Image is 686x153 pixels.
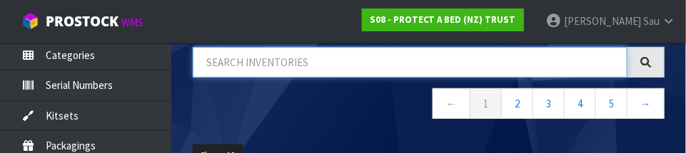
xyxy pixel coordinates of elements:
[433,88,470,119] a: ←
[501,88,533,119] a: 2
[46,12,118,31] span: ProStock
[470,88,502,119] a: 1
[564,14,641,28] span: [PERSON_NAME]
[595,88,627,119] a: 5
[564,88,596,119] a: 4
[193,88,665,123] nav: Page navigation
[21,12,39,30] img: cube-alt.png
[643,14,660,28] span: Sau
[533,88,565,119] a: 3
[193,47,627,78] input: Search inventories
[627,88,665,119] a: →
[362,9,524,31] a: S08 - PROTECT A BED (NZ) TRUST
[121,16,143,29] small: WMS
[370,14,516,26] strong: S08 - PROTECT A BED (NZ) TRUST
